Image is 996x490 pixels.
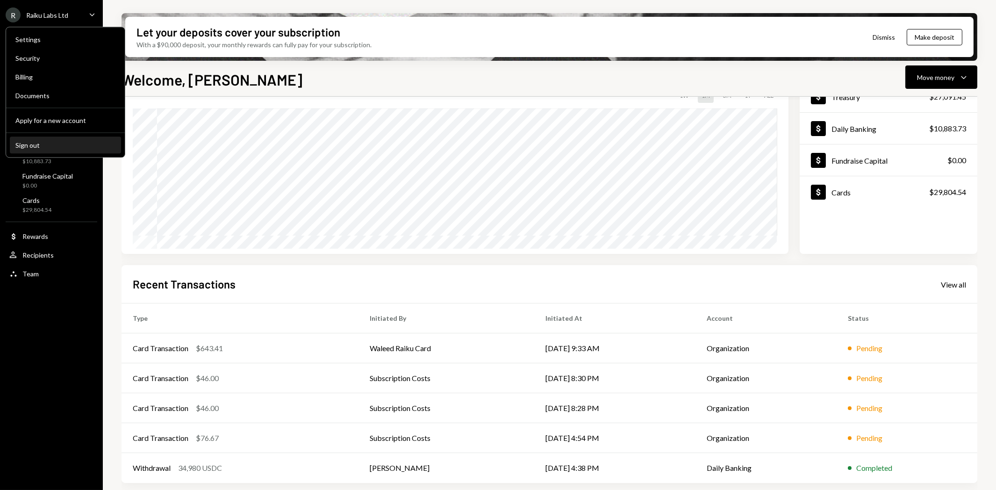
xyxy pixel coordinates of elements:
div: Team [22,270,39,278]
th: Status [837,303,977,333]
div: Daily Banking [831,124,876,133]
th: Account [695,303,837,333]
div: $0.00 [22,182,73,190]
div: $46.00 [196,403,219,414]
div: Move money [917,72,954,82]
div: Completed [856,462,892,474]
a: Fundraise Capital$0.00 [800,144,977,176]
a: Settings [10,31,121,48]
div: Fundraise Capital [22,172,73,180]
button: Move money [905,65,977,89]
a: Team [6,265,97,282]
div: Pending [856,373,882,384]
div: Pending [856,432,882,444]
div: Card Transaction [133,373,188,384]
div: $29,804.54 [929,187,966,198]
div: $46.00 [196,373,219,384]
div: Recipients [22,251,54,259]
div: $29,804.54 [22,206,51,214]
a: View all [941,279,966,289]
button: Make deposit [907,29,962,45]
a: Recipients [6,246,97,263]
div: Settings [15,36,115,43]
div: Raiku Labs Ltd [26,11,68,19]
a: Security [10,50,121,66]
h1: Welcome, [PERSON_NAME] [122,70,302,89]
div: Apply for a new account [15,116,115,124]
td: [DATE] 9:33 AM [534,333,695,363]
div: Sign out [15,141,115,149]
div: Cards [22,196,51,204]
div: Rewards [22,232,48,240]
div: Cards [831,188,851,197]
a: Fundraise Capital$0.00 [6,169,97,192]
a: Rewards [6,228,97,245]
div: View all [941,280,966,289]
td: Subscription Costs [358,423,534,453]
a: Documents [10,87,121,104]
div: Documents [15,92,115,100]
div: Fundraise Capital [831,156,888,165]
div: $10,883.73 [929,123,966,134]
div: With a $90,000 deposit, your monthly rewards can fully pay for your subscription. [136,40,372,50]
td: [DATE] 4:54 PM [534,423,695,453]
td: Daily Banking [695,453,837,483]
td: [PERSON_NAME] [358,453,534,483]
th: Initiated At [534,303,695,333]
td: [DATE] 8:28 PM [534,393,695,423]
td: [DATE] 4:38 PM [534,453,695,483]
button: Dismiss [861,26,907,48]
div: Treasury [831,93,860,101]
td: [DATE] 8:30 PM [534,363,695,393]
button: Sign out [10,137,121,154]
div: Card Transaction [133,403,188,414]
div: Security [15,54,115,62]
div: $27,091.45 [929,91,966,102]
h2: Recent Transactions [133,276,236,292]
div: Card Transaction [133,432,188,444]
td: Waleed Raiku Card [358,333,534,363]
td: Organization [695,363,837,393]
th: Type [122,303,358,333]
div: Billing [15,73,115,81]
a: Cards$29,804.54 [800,176,977,208]
a: Cards$29,804.54 [6,194,97,216]
button: Apply for a new account [10,112,121,129]
div: $76.67 [196,432,219,444]
div: $643.41 [196,343,223,354]
td: Organization [695,333,837,363]
div: 34,980 USDC [178,462,222,474]
td: Organization [695,423,837,453]
div: Withdrawal [133,462,171,474]
th: Initiated By [358,303,534,333]
div: Pending [856,343,882,354]
div: $0.00 [947,155,966,166]
div: Let your deposits cover your subscription [136,24,340,40]
div: Pending [856,403,882,414]
a: Daily Banking$10,883.73 [800,113,977,144]
div: Card Transaction [133,343,188,354]
td: Subscription Costs [358,363,534,393]
div: $10,883.73 [22,158,61,166]
td: Organization [695,393,837,423]
td: Subscription Costs [358,393,534,423]
a: Billing [10,68,121,85]
div: R [6,7,21,22]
